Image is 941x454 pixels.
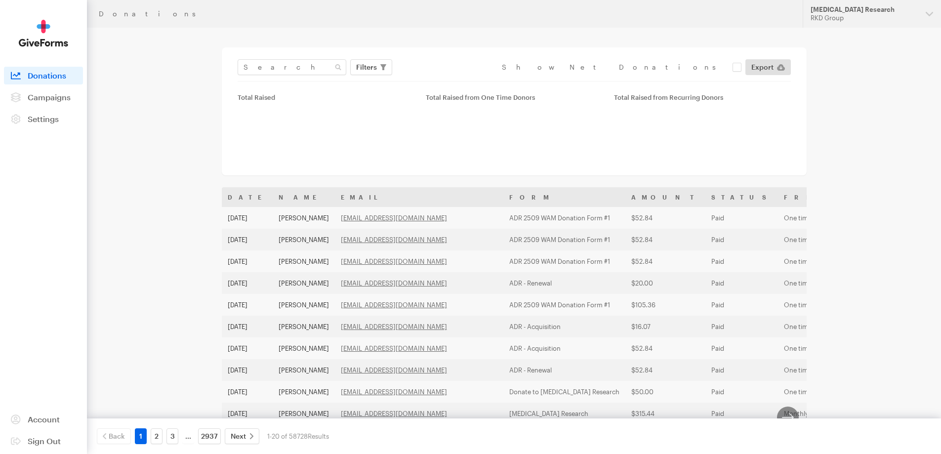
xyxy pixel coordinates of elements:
a: [EMAIL_ADDRESS][DOMAIN_NAME] [341,257,447,265]
a: 2 [151,428,163,444]
td: [PERSON_NAME] [273,337,335,359]
td: [PERSON_NAME] [273,229,335,250]
th: Status [705,187,778,207]
td: [DATE] [222,250,273,272]
span: Export [751,61,774,73]
a: [EMAIL_ADDRESS][DOMAIN_NAME] [341,410,447,417]
td: One time [778,229,891,250]
a: [EMAIL_ADDRESS][DOMAIN_NAME] [341,301,447,309]
td: Paid [705,272,778,294]
td: [MEDICAL_DATA] Research [503,403,625,424]
td: $52.84 [625,229,705,250]
a: Sign Out [4,432,83,450]
td: Paid [705,316,778,337]
td: One time [778,294,891,316]
td: $16.07 [625,316,705,337]
td: One time [778,359,891,381]
span: Account [28,414,60,424]
td: Paid [705,250,778,272]
td: One time [778,250,891,272]
td: $20.00 [625,272,705,294]
td: [DATE] [222,272,273,294]
td: $52.84 [625,207,705,229]
td: $105.36 [625,294,705,316]
td: Paid [705,403,778,424]
input: Search Name & Email [238,59,346,75]
td: [PERSON_NAME] [273,250,335,272]
td: $52.84 [625,337,705,359]
td: [DATE] [222,359,273,381]
td: [DATE] [222,316,273,337]
td: Paid [705,381,778,403]
td: $52.84 [625,250,705,272]
th: Form [503,187,625,207]
th: Date [222,187,273,207]
a: Export [745,59,791,75]
th: Frequency [778,187,891,207]
td: [DATE] [222,337,273,359]
a: [EMAIL_ADDRESS][DOMAIN_NAME] [341,366,447,374]
td: [DATE] [222,381,273,403]
a: Settings [4,110,83,128]
td: ADR - Renewal [503,272,625,294]
td: One time [778,272,891,294]
div: 1-20 of 58728 [267,428,329,444]
img: GiveForms [19,20,68,47]
td: One time [778,337,891,359]
td: ADR - Renewal [503,359,625,381]
td: [DATE] [222,294,273,316]
span: Settings [28,114,59,124]
td: [PERSON_NAME] [273,272,335,294]
a: 3 [166,428,178,444]
td: ADR 2509 WAM Donation Form #1 [503,229,625,250]
td: [PERSON_NAME] [273,316,335,337]
a: Campaigns [4,88,83,106]
td: Paid [705,207,778,229]
td: ADR - Acquisition [503,337,625,359]
div: Total Raised [238,93,414,101]
td: [PERSON_NAME] [273,403,335,424]
td: ADR 2509 WAM Donation Form #1 [503,294,625,316]
td: $315.44 [625,403,705,424]
td: [PERSON_NAME] [273,207,335,229]
span: Next [231,430,246,442]
td: [PERSON_NAME] [273,294,335,316]
a: Account [4,411,83,428]
td: Paid [705,359,778,381]
td: ADR 2509 WAM Donation Form #1 [503,250,625,272]
span: Results [308,432,329,440]
td: $52.84 [625,359,705,381]
span: Campaigns [28,92,71,102]
div: Total Raised from Recurring Donors [614,93,790,101]
td: [DATE] [222,207,273,229]
span: Filters [356,61,377,73]
th: Name [273,187,335,207]
a: [EMAIL_ADDRESS][DOMAIN_NAME] [341,279,447,287]
span: Donations [28,71,66,80]
span: Sign Out [28,436,61,446]
a: [EMAIL_ADDRESS][DOMAIN_NAME] [341,323,447,330]
a: Donations [4,67,83,84]
td: Paid [705,337,778,359]
td: [DATE] [222,229,273,250]
td: [PERSON_NAME] [273,381,335,403]
td: One time [778,381,891,403]
td: Paid [705,294,778,316]
td: ADR 2509 WAM Donation Form #1 [503,207,625,229]
a: [EMAIL_ADDRESS][DOMAIN_NAME] [341,344,447,352]
th: Email [335,187,503,207]
a: Next [225,428,259,444]
td: $50.00 [625,381,705,403]
td: ADR - Acquisition [503,316,625,337]
td: [DATE] [222,403,273,424]
a: [EMAIL_ADDRESS][DOMAIN_NAME] [341,214,447,222]
a: [EMAIL_ADDRESS][DOMAIN_NAME] [341,388,447,396]
td: Donate to [MEDICAL_DATA] Research [503,381,625,403]
td: Paid [705,229,778,250]
td: Monthly [778,403,891,424]
div: RKD Group [811,14,918,22]
td: [PERSON_NAME] [273,359,335,381]
a: [EMAIL_ADDRESS][DOMAIN_NAME] [341,236,447,244]
th: Amount [625,187,705,207]
div: Total Raised from One Time Donors [426,93,602,101]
